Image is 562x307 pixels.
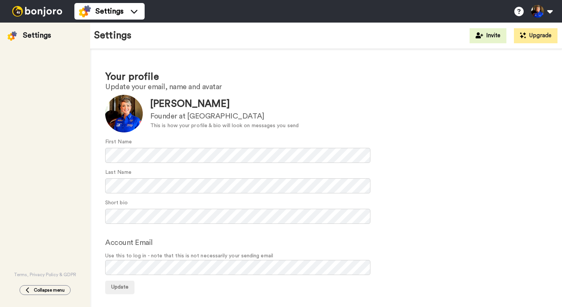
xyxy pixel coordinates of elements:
[111,284,128,290] span: Update
[79,5,91,17] img: settings-colored.svg
[150,111,299,122] div: Founder at [GEOGRAPHIC_DATA]
[105,138,132,146] label: First Name
[95,6,124,17] span: Settings
[23,30,51,41] div: Settings
[470,28,506,43] button: Invite
[105,199,128,207] label: Short bio
[94,30,131,41] h1: Settings
[34,287,65,293] span: Collapse menu
[105,71,547,82] h1: Your profile
[514,28,557,43] button: Upgrade
[105,83,547,91] h2: Update your email, name and avatar
[150,122,299,130] div: This is how your profile & bio will look on messages you send
[105,237,153,248] label: Account Email
[105,252,547,260] span: Use this to log in - note that this is not necessarily your sending email
[105,169,131,176] label: Last Name
[150,97,299,111] div: [PERSON_NAME]
[8,31,17,41] img: settings-colored.svg
[20,285,71,295] button: Collapse menu
[105,281,134,294] button: Update
[9,6,65,17] img: bj-logo-header-white.svg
